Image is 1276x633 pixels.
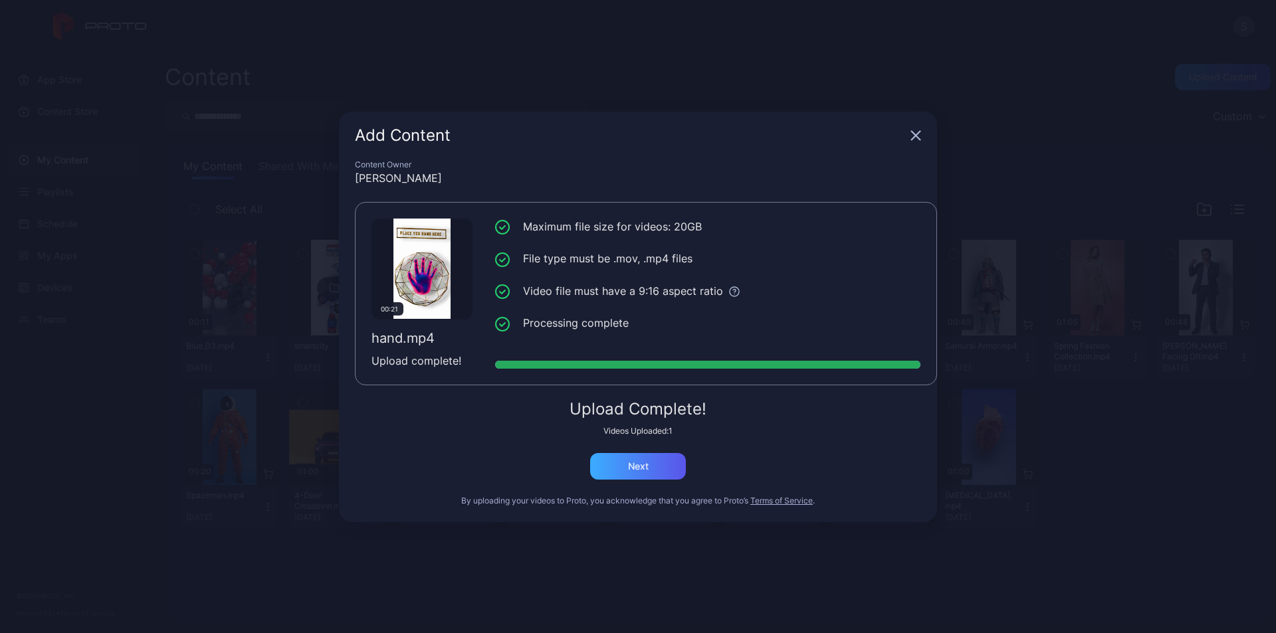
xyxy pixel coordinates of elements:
[355,426,921,436] div: Videos Uploaded: 1
[355,128,905,143] div: Add Content
[372,330,473,346] div: hand.mp4
[375,302,403,316] div: 00:21
[590,453,686,480] button: Next
[495,283,920,300] li: Video file must have a 9:16 aspect ratio
[495,219,920,235] li: Maximum file size for videos: 20GB
[495,315,920,331] li: Processing complete
[355,496,921,506] div: By uploading your videos to Proto, you acknowledge that you agree to Proto’s .
[495,250,920,267] li: File type must be .mov, .mp4 files
[750,496,813,506] button: Terms of Service
[355,170,921,186] div: [PERSON_NAME]
[372,353,473,369] div: Upload complete!
[628,461,649,472] div: Next
[355,401,921,417] div: Upload Complete!
[355,159,921,170] div: Content Owner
